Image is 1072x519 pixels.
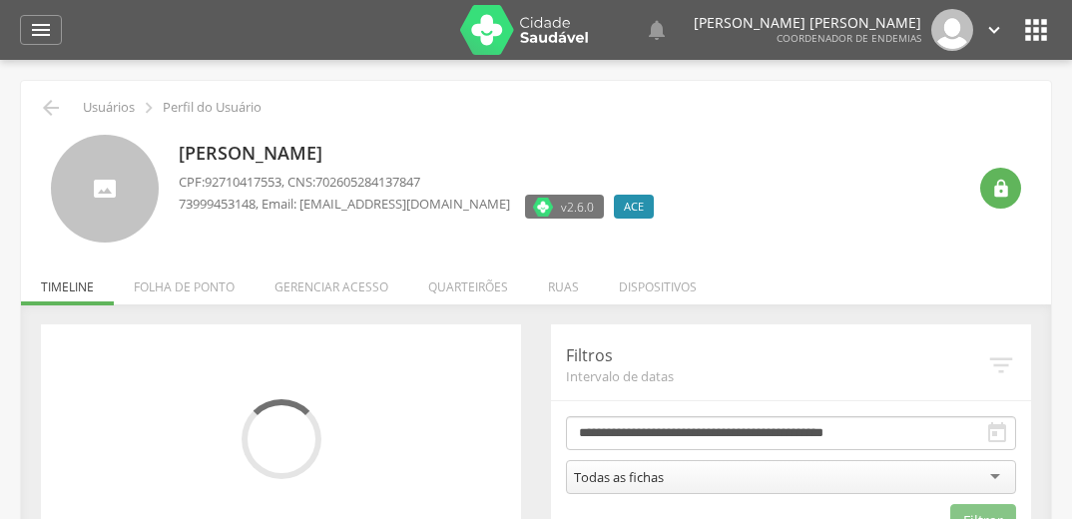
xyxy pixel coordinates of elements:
a:  [20,15,62,45]
span: 73999453148 [179,195,256,213]
span: ACE [624,199,644,215]
li: Quarteirões [408,259,528,305]
li: Gerenciar acesso [255,259,408,305]
p: Filtros [566,344,986,367]
div: Todas as fichas [574,468,664,486]
i:  [986,350,1016,380]
p: Perfil do Usuário [163,100,262,116]
i:  [29,18,53,42]
i:  [1020,14,1052,46]
label: Versão do aplicativo [525,195,604,219]
span: 92710417553 [205,173,281,191]
i:  [138,97,160,119]
li: Dispositivos [599,259,717,305]
span: 702605284137847 [315,173,420,191]
i:  [991,179,1011,199]
p: [PERSON_NAME] [179,141,664,167]
a:  [645,9,669,51]
span: Coordenador de Endemias [777,31,921,45]
i:  [985,421,1009,445]
a:  [983,9,1005,51]
i:  [983,19,1005,41]
i:  [645,18,669,42]
span: Intervalo de datas [566,367,986,385]
p: , Email: [EMAIL_ADDRESS][DOMAIN_NAME] [179,195,510,214]
i: Voltar [39,96,63,120]
span: v2.6.0 [561,197,594,217]
li: Folha de ponto [114,259,255,305]
li: Ruas [528,259,599,305]
p: [PERSON_NAME] [PERSON_NAME] [694,16,921,30]
div: Resetar senha [980,168,1021,209]
p: Usuários [83,100,135,116]
p: CPF: , CNS: [179,173,664,192]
